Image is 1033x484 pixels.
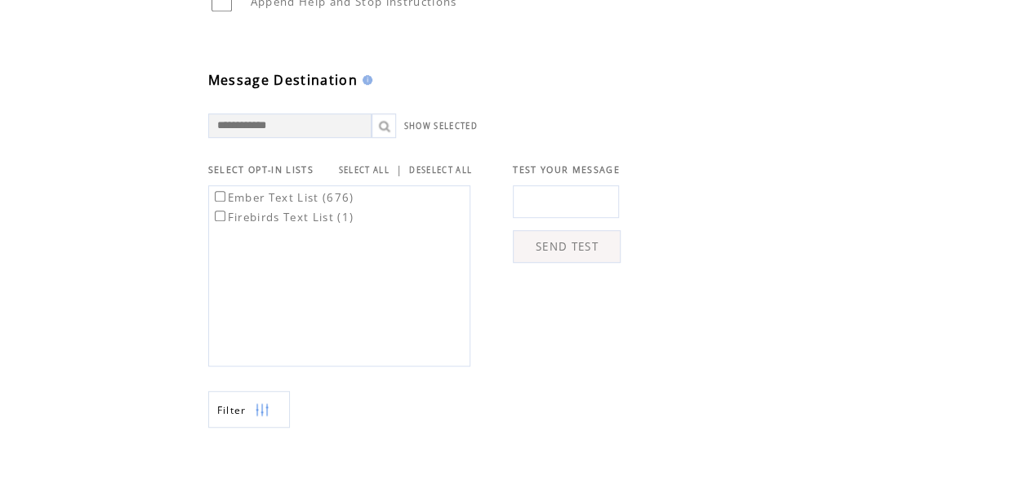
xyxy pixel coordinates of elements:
[513,230,621,263] a: SEND TEST
[513,164,620,175] span: TEST YOUR MESSAGE
[211,210,354,224] label: Firebirds Text List (1)
[208,164,314,175] span: SELECT OPT-IN LISTS
[404,121,478,131] a: SHOW SELECTED
[217,403,247,417] span: Show filters
[215,191,225,202] input: Ember Text List (676)
[396,162,403,177] span: |
[358,75,372,85] img: help.gif
[215,211,225,221] input: Firebirds Text List (1)
[255,392,269,428] img: filters.png
[409,165,472,175] a: DESELECT ALL
[208,71,358,89] span: Message Destination
[211,190,354,205] label: Ember Text List (676)
[339,165,390,175] a: SELECT ALL
[208,391,290,428] a: Filter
